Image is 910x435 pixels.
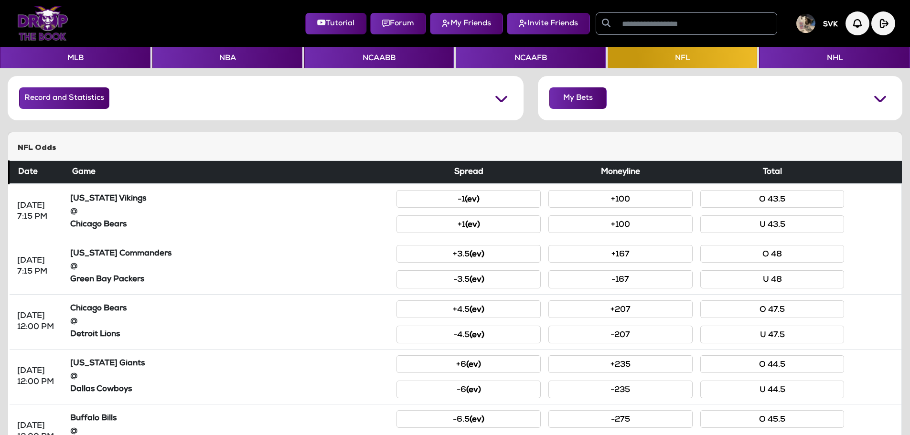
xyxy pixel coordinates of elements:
[466,386,481,394] small: (ev)
[696,161,848,184] th: Total
[470,306,484,314] small: (ev)
[70,371,389,382] div: @
[70,316,389,327] div: @
[396,215,541,233] button: +1(ev)
[548,190,693,208] button: +100
[700,410,845,428] button: O 45.5
[17,201,59,223] div: [DATE] 7:15 PM
[700,190,845,208] button: O 43.5
[17,366,59,388] div: [DATE] 12:00 PM
[700,355,845,373] button: O 44.5
[70,195,146,203] strong: [US_STATE] Vikings
[507,13,590,34] button: Invite Friends
[548,300,693,318] button: +207
[470,251,484,259] small: (ev)
[456,47,605,68] button: NCAAFB
[823,21,838,29] h5: SVK
[700,245,845,263] button: O 48
[70,221,127,229] strong: Chicago Bears
[396,326,541,343] button: -4.5(ev)
[305,13,366,34] button: Tutorial
[393,161,545,184] th: Spread
[18,144,892,153] h5: NFL Odds
[70,276,144,284] strong: Green Bay Packers
[465,221,480,229] small: (ev)
[70,305,127,313] strong: Chicago Bears
[70,206,389,217] div: @
[304,47,454,68] button: NCAABB
[17,255,59,277] div: [DATE] 7:15 PM
[396,270,541,288] button: -3.5(ev)
[370,13,426,34] button: Forum
[70,385,132,393] strong: Dallas Cowboys
[545,161,696,184] th: Moneyline
[396,300,541,318] button: +4.5(ev)
[465,196,480,204] small: (ev)
[700,270,845,288] button: U 48
[846,11,869,35] img: Notification
[9,161,66,184] th: Date
[396,190,541,208] button: -1(ev)
[470,276,484,284] small: (ev)
[470,331,484,340] small: (ev)
[66,161,393,184] th: Game
[548,410,693,428] button: -275
[466,361,481,369] small: (ev)
[548,355,693,373] button: +235
[700,381,845,398] button: U 44.5
[548,381,693,398] button: -235
[470,416,484,424] small: (ev)
[70,330,120,339] strong: Detroit Lions
[396,410,541,428] button: -6.5(ev)
[430,13,503,34] button: My Friends
[396,245,541,263] button: +3.5(ev)
[396,355,541,373] button: +6(ev)
[549,87,607,109] button: My Bets
[796,14,815,33] img: User
[548,245,693,263] button: +167
[608,47,757,68] button: NFL
[700,215,845,233] button: U 43.5
[759,47,910,68] button: NHL
[19,87,109,109] button: Record and Statistics
[70,360,145,368] strong: [US_STATE] Giants
[548,215,693,233] button: +100
[17,6,68,41] img: Logo
[548,270,693,288] button: -167
[700,300,845,318] button: O 47.5
[548,326,693,343] button: -207
[700,326,845,343] button: U 47.5
[396,381,541,398] button: -6(ev)
[152,47,302,68] button: NBA
[70,261,389,272] div: @
[17,311,59,333] div: [DATE] 12:00 PM
[70,414,117,423] strong: Buffalo Bills
[70,250,171,258] strong: [US_STATE] Commanders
